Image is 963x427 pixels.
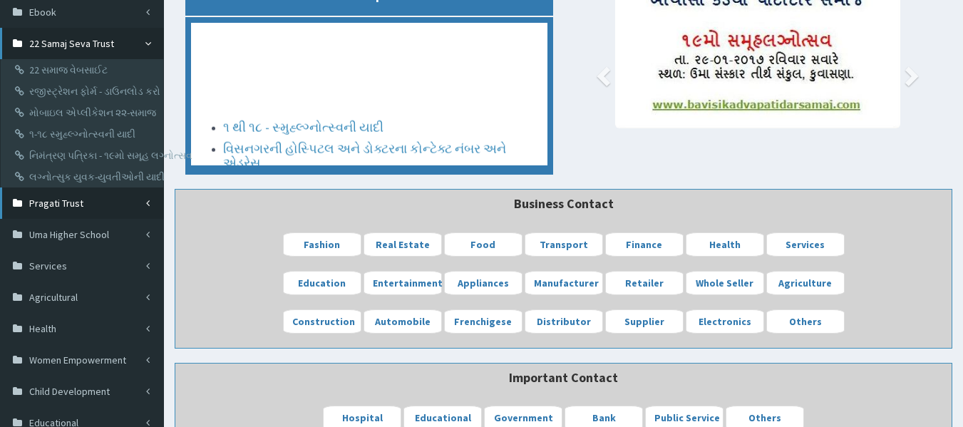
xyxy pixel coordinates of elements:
[364,232,442,257] a: Real Estate
[304,238,340,251] b: Fashion
[624,315,664,328] b: Supplier
[29,354,126,366] span: Women Empowerment
[494,411,553,424] b: Government
[525,271,603,295] a: Manufacturer
[4,102,163,123] a: મોબાઇલ એપ્લીકેશન ૨૨-સમાજ
[29,385,110,398] span: Child Development
[534,277,599,289] b: Manufacturer
[29,259,67,272] span: Services
[342,411,383,424] b: Hospital
[444,271,522,295] a: Appliances
[4,81,163,102] a: રજીસ્ટ્રેશન ફોર્મ - ડાઉનલોડ કરો
[709,238,741,251] b: Health
[4,59,163,81] a: 22 સમાજ વેબસાઈટ
[537,315,591,328] b: Distributor
[364,309,442,334] a: Automobile
[283,309,361,334] a: Construction
[415,411,471,424] b: Educational
[514,195,614,212] b: Business Contact
[766,232,845,257] a: Services
[29,197,83,210] span: Pragati Trust
[29,322,56,335] span: Health
[625,277,664,289] b: Retailer
[766,309,845,334] a: Others
[748,411,781,424] b: Others
[444,309,522,334] a: Frenchigese
[525,309,603,334] a: Distributor
[686,232,764,257] a: Health
[375,315,431,328] b: Automobile
[778,277,832,289] b: Agriculture
[626,238,662,251] b: Finance
[696,277,753,289] b: Whole Seller
[29,6,56,19] span: Ebook
[789,315,822,328] b: Others
[605,232,684,257] a: Finance
[525,232,603,257] a: Transport
[654,411,720,424] b: Public Service
[454,315,512,328] b: Frenchigese
[298,277,346,289] b: Education
[540,238,588,251] b: Transport
[283,232,361,257] a: Fashion
[686,271,764,295] a: Whole Seller
[786,238,825,251] b: Services
[4,166,163,187] a: લગ્નોત્સુક યુવક-યુવતીઓની યાદી
[605,271,684,295] a: Retailer
[605,309,684,334] a: Supplier
[699,315,751,328] b: Electronics
[4,145,163,166] a: નિમંત્રણ પત્રિકા - ૧૯મો સમૂહ લગ્નોત્સવ
[592,411,616,424] b: Bank
[458,277,509,289] b: Appliances
[29,37,114,50] span: 22 Samaj Seva Trust
[223,117,383,133] a: ૧ થી ૧૮ - સ્મુહ્લ્ગ્નોત્સ્વની યાદી
[509,369,618,386] b: Important Contact
[686,309,764,334] a: Electronics
[444,232,522,257] a: Food
[29,228,109,241] span: Uma Higher School
[766,271,845,295] a: Agriculture
[29,291,78,304] span: Agricultural
[292,315,355,328] b: Construction
[4,123,163,145] a: ૧-૧૮ સ્મુહ્લ્ગ્નોત્સ્વની યાદી
[373,277,443,289] b: Entertainment
[364,271,442,295] a: Entertainment
[283,271,361,295] a: Education
[470,238,495,251] b: Food
[376,238,430,251] b: Real Estate
[223,138,506,169] a: વિસનગરની હોસ્પિટલ અને ડોક્ટરના કોન્ટેક્ટ નંબર અને એડ્રેસ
